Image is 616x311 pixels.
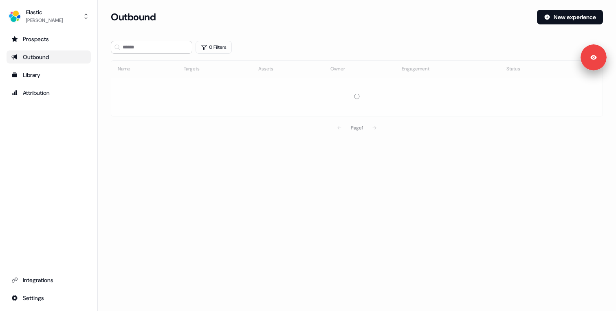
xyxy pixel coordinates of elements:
h3: Outbound [111,11,156,23]
div: Attribution [11,89,86,97]
div: [PERSON_NAME] [26,16,63,24]
button: Elastic[PERSON_NAME] [7,7,91,26]
a: Go to integrations [7,274,91,287]
div: Integrations [11,276,86,284]
a: Go to templates [7,68,91,81]
div: Prospects [11,35,86,43]
button: 0 Filters [196,41,232,54]
div: Outbound [11,53,86,61]
div: Settings [11,294,86,302]
div: Elastic [26,8,63,16]
a: Go to outbound experience [7,50,91,64]
button: New experience [537,10,603,24]
div: Library [11,71,86,79]
a: Go to attribution [7,86,91,99]
a: Go to prospects [7,33,91,46]
a: Go to integrations [7,291,91,304]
